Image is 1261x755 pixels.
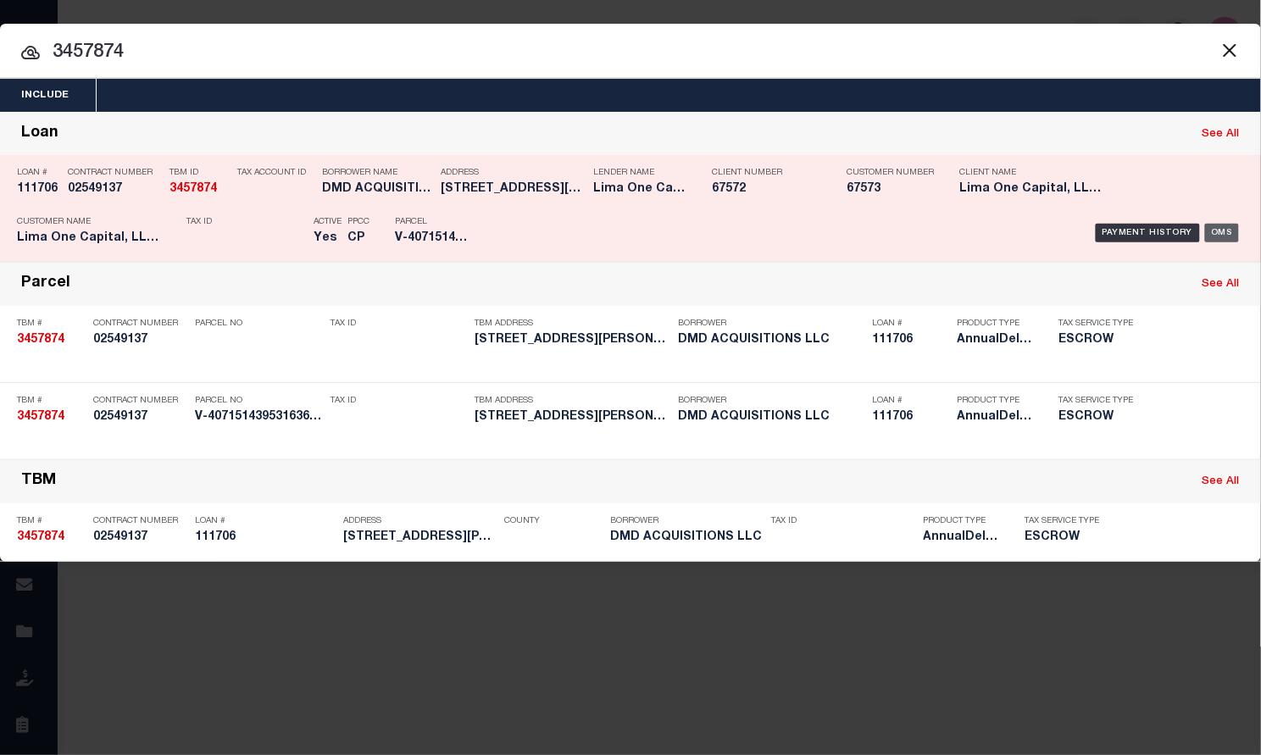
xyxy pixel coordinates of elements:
p: Loan # [17,168,59,178]
h5: V-4071514395316368339979 [395,231,471,246]
p: Product Type [924,516,1000,526]
h5: 827-829 LILLEY AVENUE COLUMBUS ... [475,410,669,425]
p: Loan # [195,516,335,526]
h5: 111706 [873,333,949,347]
p: TBM ID [169,168,229,178]
p: Lender Name [593,168,686,178]
a: See All [1203,279,1240,290]
h5: V-4071514395316368339979 [195,410,322,425]
h5: 111706 [17,182,59,197]
p: Borrower [678,396,864,406]
h5: Lima One Capital, LLC - Bridge Portfolio [960,182,1104,197]
div: Loan [21,125,58,144]
p: Contract Number [93,396,186,406]
p: Tax ID [331,396,466,406]
p: Customer Number [847,168,935,178]
a: See All [1203,129,1240,140]
h5: 02549137 [93,530,186,545]
h5: 02549137 [93,333,186,347]
p: Parcel No [195,319,322,329]
p: Borrower Name [322,168,432,178]
p: Borrower [610,516,763,526]
p: Tax ID [186,217,305,227]
h5: 02549137 [68,182,161,197]
p: TBM Address [475,319,669,329]
p: Active [314,217,342,227]
p: PPCC [347,217,369,227]
h5: ESCROW [1059,410,1136,425]
button: Close [1219,39,1241,61]
strong: 3457874 [17,531,64,543]
p: Tax ID [331,319,466,329]
h5: 02549137 [93,410,186,425]
h5: 3457874 [17,410,85,425]
p: Tax Service Type [1059,319,1136,329]
h5: Yes [314,231,339,246]
h5: 111706 [873,410,949,425]
p: Client Number [712,168,822,178]
p: Parcel [395,217,471,227]
h5: CP [347,231,369,246]
h5: 827-829 LILLEY AVENUE COLUMBUS ... [441,182,585,197]
p: Client Name [960,168,1104,178]
h5: 3457874 [169,182,229,197]
p: County [504,516,602,526]
p: Loan # [873,396,949,406]
p: TBM # [17,319,85,329]
strong: 3457874 [17,411,64,423]
p: Tax Service Type [1059,396,1136,406]
h5: AnnualDelinquency,Escrow [958,333,1034,347]
p: Contract Number [93,319,186,329]
h5: 67573 [847,182,932,197]
h5: AnnualDelinquency,Escrow [958,410,1034,425]
p: Tax Account ID [237,168,314,178]
p: Address [343,516,496,526]
h5: Lima One Capital, LLC - Term Portfolio [17,231,161,246]
a: See All [1203,476,1240,487]
h5: AnnualDelinquency,Escrow [924,530,1000,545]
p: TBM Address [475,396,669,406]
p: Tax Service Type [1025,516,1110,526]
p: Product Type [958,319,1034,329]
h5: DMD ACQUISITIONS LLC [678,333,864,347]
div: Parcel [21,275,70,294]
strong: 3457874 [17,334,64,346]
p: Contract Number [68,168,161,178]
h5: 67572 [712,182,822,197]
h5: DMD ACQUISITIONS LLC [678,410,864,425]
h5: Lima One Capital, LLC - Term Po... [593,182,686,197]
p: Loan # [873,319,949,329]
p: Product Type [958,396,1034,406]
h5: DMD ACQUISITIONS LLC [610,530,763,545]
p: TBM # [17,516,85,526]
h5: 3457874 [17,333,85,347]
p: TBM # [17,396,85,406]
p: Tax ID [771,516,915,526]
h5: 3457874 [17,530,85,545]
h5: 111706 [195,530,335,545]
h5: DMD ACQUISITIONS LLC [322,182,432,197]
p: Parcel No [195,396,322,406]
strong: 3457874 [169,183,217,195]
div: Payment History [1096,224,1200,242]
p: Contract Number [93,516,186,526]
h5: 827-829 LILLEY AVENUE COLUMBUS ... [475,333,669,347]
h5: ESCROW [1059,333,1136,347]
h5: 827-829 LILLEY AVENUE [343,530,496,545]
p: Address [441,168,585,178]
h5: ESCROW [1025,530,1110,545]
p: Customer Name [17,217,161,227]
div: TBM [21,472,56,491]
div: OMS [1205,224,1240,242]
p: Borrower [678,319,864,329]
